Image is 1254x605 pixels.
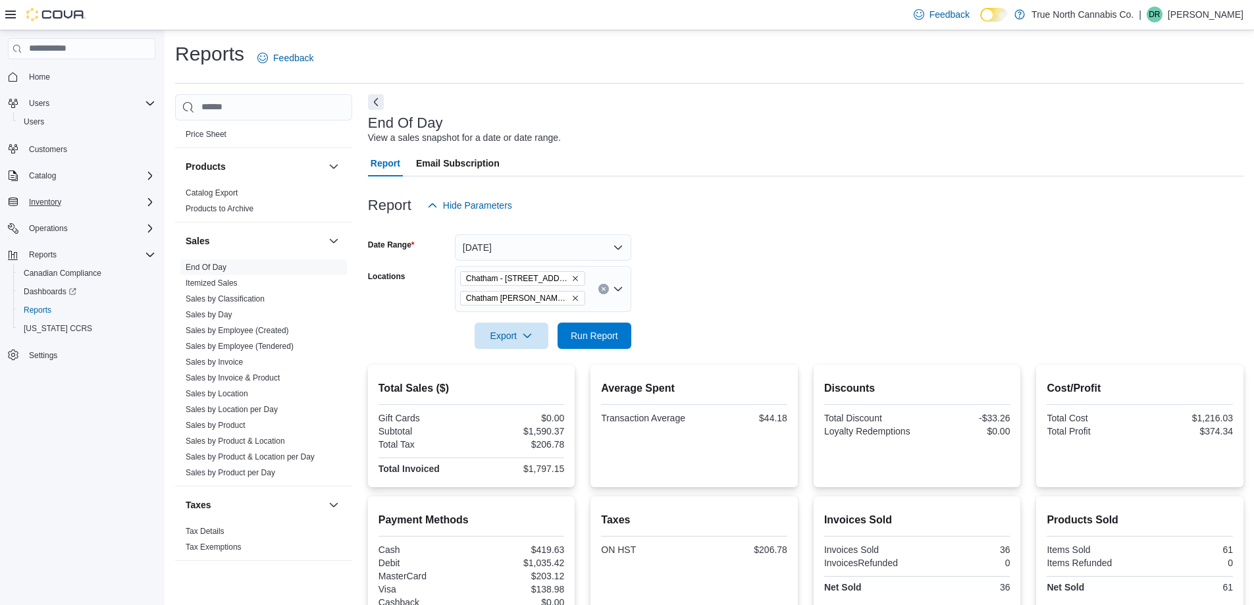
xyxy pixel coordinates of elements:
a: Users [18,114,49,130]
span: Reports [24,305,51,315]
strong: Total Invoiced [379,463,440,474]
a: End Of Day [186,263,226,272]
div: Dwain Ross [1147,7,1163,22]
span: Chatham McNaughton Ave [460,291,585,305]
span: Chatham - 85 King St W [460,271,585,286]
span: Reports [24,247,155,263]
div: Transaction Average [601,413,691,423]
span: Operations [29,223,68,234]
span: Itemized Sales [186,278,238,288]
h3: Report [368,197,411,213]
span: Tax Details [186,526,224,537]
p: [PERSON_NAME] [1168,7,1243,22]
h2: Cost/Profit [1047,381,1233,396]
div: Invoices Sold [824,544,914,555]
div: $1,590.37 [474,426,564,436]
span: Dashboards [18,284,155,300]
img: Cova [26,8,86,21]
button: Operations [3,219,161,238]
a: Dashboards [13,282,161,301]
div: Sales [175,259,352,486]
strong: Net Sold [824,582,862,592]
div: Taxes [175,523,352,560]
button: Settings [3,346,161,365]
div: ON HST [601,544,691,555]
span: Feedback [273,51,313,65]
div: 0 [920,558,1010,568]
div: $0.00 [474,413,564,423]
input: Dark Mode [980,8,1008,22]
span: Export [483,323,540,349]
span: Price Sheet [186,129,226,140]
a: Catalog Export [186,188,238,197]
a: Sales by Product & Location [186,436,285,446]
a: Dashboards [18,284,82,300]
span: Sales by Location per Day [186,404,278,415]
button: Customers [3,139,161,158]
a: Sales by Location per Day [186,405,278,414]
button: Users [3,94,161,113]
a: Canadian Compliance [18,265,107,281]
h2: Invoices Sold [824,512,1010,528]
p: | [1139,7,1141,22]
div: View a sales snapshot for a date or date range. [368,131,561,145]
span: Customers [29,144,67,155]
button: Reports [24,247,62,263]
div: $419.63 [474,544,564,555]
button: Inventory [24,194,66,210]
strong: Net Sold [1047,582,1084,592]
span: Email Subscription [416,150,500,176]
button: Reports [13,301,161,319]
span: Sales by Day [186,309,232,320]
span: Chatham - [STREET_ADDRESS] [466,272,569,285]
span: Products to Archive [186,203,253,214]
a: Customers [24,142,72,157]
span: Canadian Compliance [24,268,101,278]
h2: Average Spent [601,381,787,396]
button: Open list of options [613,284,623,294]
span: Reports [29,250,57,260]
a: Sales by Employee (Created) [186,326,289,335]
button: Sales [186,234,323,248]
span: Hide Parameters [443,199,512,212]
span: [US_STATE] CCRS [24,323,92,334]
a: Sales by Day [186,310,232,319]
div: Total Discount [824,413,914,423]
div: MasterCard [379,571,469,581]
span: Sales by Invoice & Product [186,373,280,383]
a: Sales by Invoice [186,357,243,367]
a: Settings [24,348,63,363]
span: Sales by Product & Location per Day [186,452,315,462]
button: Inventory [3,193,161,211]
a: Tax Exemptions [186,542,242,552]
div: Debit [379,558,469,568]
span: Canadian Compliance [18,265,155,281]
button: Users [13,113,161,131]
a: Feedback [908,1,975,28]
button: Users [24,95,55,111]
button: Remove Chatham McNaughton Ave from selection in this group [571,294,579,302]
a: Sales by Employee (Tendered) [186,342,294,351]
a: Sales by Product & Location per Day [186,452,315,461]
span: Customers [24,140,155,157]
span: Catalog [24,168,155,184]
h3: Products [186,160,226,173]
a: Sales by Classification [186,294,265,303]
h3: Sales [186,234,210,248]
a: [US_STATE] CCRS [18,321,97,336]
div: $138.98 [474,584,564,594]
h2: Payment Methods [379,512,565,528]
span: Home [24,68,155,85]
button: Catalog [3,167,161,185]
h3: End Of Day [368,115,443,131]
div: Total Cost [1047,413,1137,423]
h2: Taxes [601,512,787,528]
button: Products [326,159,342,174]
span: Inventory [29,197,61,207]
button: Operations [24,221,73,236]
p: True North Cannabis Co. [1032,7,1134,22]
